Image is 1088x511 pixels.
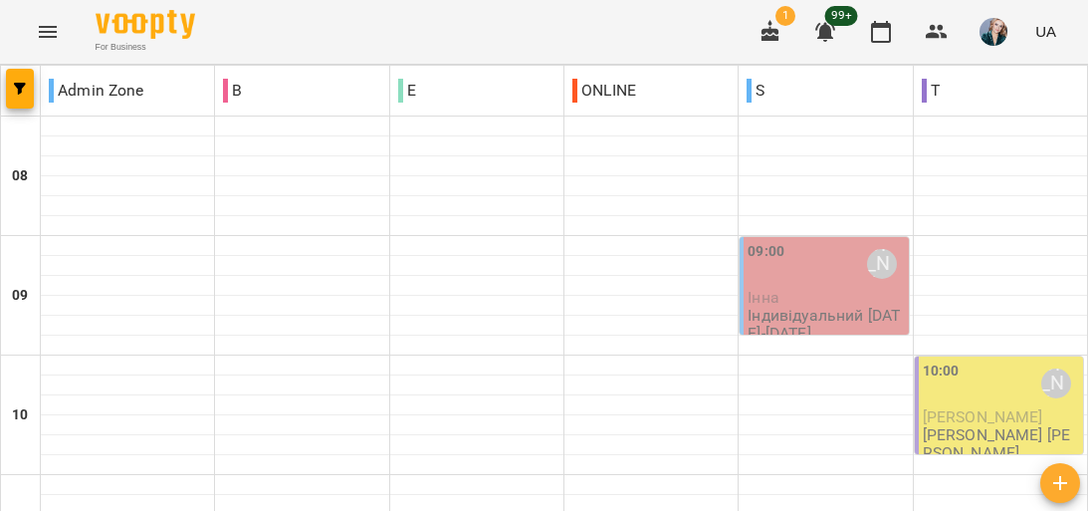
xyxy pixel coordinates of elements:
[96,10,195,39] img: Voopty Logo
[1035,21,1056,42] span: UA
[748,241,784,263] label: 09:00
[747,79,764,103] p: S
[748,288,779,307] span: Інна
[1040,463,1080,503] button: Створити урок
[223,79,242,103] p: B
[96,41,195,54] span: For Business
[867,249,897,279] div: Картушина Алла Іванівна
[979,18,1007,46] img: f478de67e57239878430fd83bbb33d9f.jpeg
[775,6,795,26] span: 1
[49,79,144,103] p: Admin Zone
[12,285,28,307] h6: 09
[24,8,72,56] button: Menu
[1041,369,1071,398] div: Анастасія Сидорук
[748,307,904,342] p: Індивідуальний [DATE]-[DATE]
[12,165,28,187] h6: 08
[1027,13,1064,50] button: UA
[922,79,940,103] p: T
[825,6,858,26] span: 99+
[572,79,636,103] p: ONLINE
[923,361,960,383] label: 10:00
[398,79,416,103] p: E
[923,407,1043,426] span: [PERSON_NAME]
[12,404,28,426] h6: 10
[923,426,1079,461] p: [PERSON_NAME] [PERSON_NAME]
